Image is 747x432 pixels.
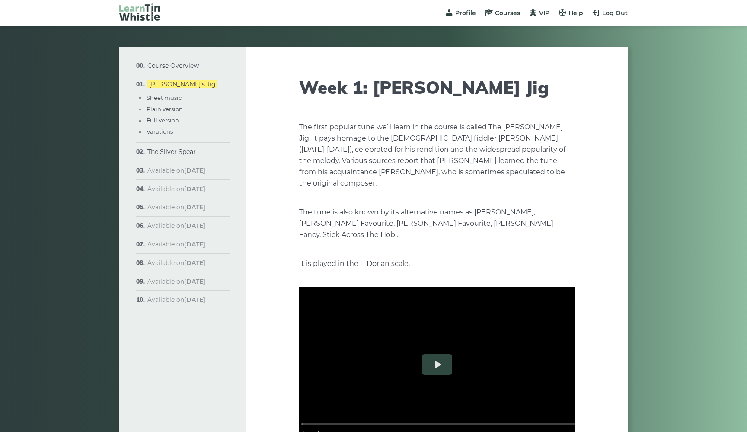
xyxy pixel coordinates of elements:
a: Help [558,9,583,17]
h1: Week 1: [PERSON_NAME] Jig [299,77,575,98]
span: Log Out [602,9,628,17]
a: Sheet music [147,94,182,101]
span: Available on [147,278,205,285]
a: Courses [485,9,520,17]
a: [PERSON_NAME]’s Jig [147,80,217,88]
a: Plain version [147,106,183,112]
strong: [DATE] [184,166,205,174]
span: Available on [147,166,205,174]
img: LearnTinWhistle.com [119,3,160,21]
span: Available on [147,259,205,267]
a: Log Out [592,9,628,17]
span: VIP [539,9,549,17]
p: The first popular tune we’ll learn in the course is called The [PERSON_NAME] Jig. It pays homage ... [299,122,575,189]
strong: [DATE] [184,222,205,230]
span: Help [568,9,583,17]
strong: [DATE] [184,259,205,267]
a: The Silver Spear [147,148,196,156]
strong: [DATE] [184,296,205,304]
a: Varations [147,128,173,135]
span: Profile [455,9,476,17]
p: The tune is also known by its alternative names as [PERSON_NAME], [PERSON_NAME] Favourite, [PERSO... [299,207,575,240]
strong: [DATE] [184,240,205,248]
span: Available on [147,240,205,248]
a: Course Overview [147,62,199,70]
strong: [DATE] [184,278,205,285]
p: It is played in the E Dorian scale. [299,258,575,269]
a: Profile [445,9,476,17]
strong: [DATE] [184,203,205,211]
strong: [DATE] [184,185,205,193]
span: Courses [495,9,520,17]
a: Full version [147,117,179,124]
span: Available on [147,222,205,230]
span: Available on [147,185,205,193]
span: Available on [147,296,205,304]
a: VIP [529,9,549,17]
span: Available on [147,203,205,211]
